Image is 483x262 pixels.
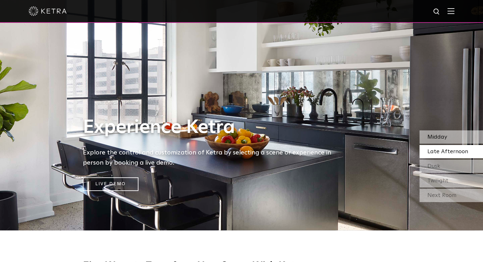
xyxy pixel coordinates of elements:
img: Hamburger%20Nav.svg [447,8,454,14]
span: Twilight [427,178,448,184]
img: search icon [433,8,441,16]
h5: Explore the control and customization of Ketra by selecting a scene or experience in person by bo... [83,147,337,168]
h1: Experience Ketra [83,117,337,138]
span: Midday [427,134,447,140]
div: Next Room [419,189,483,202]
span: Dusk [427,163,440,169]
img: ketra-logo-2019-white [29,6,67,16]
a: Live Demo [83,177,138,191]
span: Late Afternoon [427,149,468,154]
